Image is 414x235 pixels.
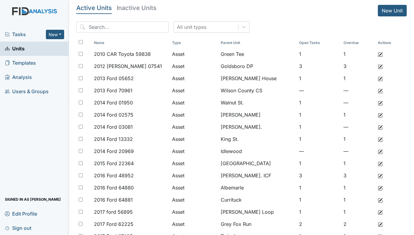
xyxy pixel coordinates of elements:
td: 1 [297,157,341,169]
td: 1 [297,109,341,121]
th: Toggle SortBy [218,38,297,48]
span: 2016 Ford 64881 [94,196,133,203]
span: 2016 Ford 64880 [94,184,134,191]
td: — [341,121,375,133]
td: Asset [170,109,218,121]
span: Sign out [5,223,31,233]
td: 1 [297,121,341,133]
td: 1 [341,182,375,194]
span: 2012 [PERSON_NAME] 07541 [94,63,162,70]
span: 2014 Ford 01950 [94,99,133,106]
td: Asset [170,121,218,133]
td: Goldsboro DP [218,60,297,72]
td: [GEOGRAPHIC_DATA] [218,157,297,169]
span: 2017 ford 56895 [94,208,133,216]
span: Templates [5,58,36,68]
td: Green Tee [218,48,297,60]
span: 2013 Ford 70961 [94,87,133,94]
span: 2014 Ford 02575 [94,111,133,118]
td: Idlewood [218,145,297,157]
td: 1 [297,206,341,218]
td: Asset [170,97,218,109]
td: Grey Fox Run [218,218,297,230]
td: 1 [297,97,341,109]
td: Asset [170,60,218,72]
span: 2014 Ford 03081 [94,123,133,131]
input: Search... [76,21,169,33]
span: Edit Profile [5,209,37,218]
td: 1 [341,133,375,145]
a: New Unit [378,5,407,16]
th: Toggle SortBy [170,38,218,48]
span: 2013 Ford 05652 [94,75,134,82]
span: Units [5,44,25,53]
td: Asset [170,84,218,97]
td: Asset [170,72,218,84]
td: Asset [170,194,218,206]
td: 1 [297,72,341,84]
td: Asset [170,145,218,157]
h5: Inactive Units [117,5,157,11]
td: 1 [341,157,375,169]
td: 1 [297,194,341,206]
span: 2017 Ford 62225 [94,220,133,228]
td: 1 [341,206,375,218]
span: Signed in as [PERSON_NAME] [5,195,61,204]
td: — [297,84,341,97]
td: [PERSON_NAME] [218,109,297,121]
div: All unit types [177,23,206,31]
td: [PERSON_NAME]. ICF [218,169,297,182]
td: 1 [297,133,341,145]
span: 2016 Ford 48952 [94,172,134,179]
td: Asset [170,157,218,169]
td: King St. [218,133,297,145]
button: New [46,30,64,39]
td: — [341,145,375,157]
td: 3 [341,60,375,72]
th: Actions [375,38,406,48]
span: Users & Groups [5,87,49,96]
td: Asset [170,206,218,218]
td: 2 [297,218,341,230]
td: 3 [341,169,375,182]
th: Toggle SortBy [341,38,375,48]
td: 1 [297,182,341,194]
td: Asset [170,48,218,60]
td: [PERSON_NAME] Loop [218,206,297,218]
td: — [341,97,375,109]
td: Asset [170,218,218,230]
td: 3 [297,60,341,72]
td: — [341,84,375,97]
span: 2010 CAR Toyota 59838 [94,50,151,58]
td: Asset [170,182,218,194]
span: Analysis [5,73,32,82]
td: 1 [341,194,375,206]
td: 1 [341,72,375,84]
th: Toggle SortBy [297,38,341,48]
span: 2014 Ford 13332 [94,135,133,143]
td: 2 [341,218,375,230]
td: Asset [170,133,218,145]
a: Tasks [5,31,46,38]
td: Walnut St. [218,97,297,109]
td: Albemarle [218,182,297,194]
td: 1 [297,48,341,60]
td: Currituck [218,194,297,206]
span: 2014 Ford 20969 [94,148,134,155]
td: — [297,145,341,157]
th: Toggle SortBy [91,38,170,48]
td: [PERSON_NAME] House [218,72,297,84]
span: 2015 Ford 22364 [94,160,134,167]
input: Toggle All Rows Selected [79,40,83,44]
td: [PERSON_NAME]. [218,121,297,133]
td: 1 [341,109,375,121]
td: Asset [170,169,218,182]
td: 3 [297,169,341,182]
h5: Active Units [76,5,112,11]
td: Wilson County CS [218,84,297,97]
td: 1 [341,48,375,60]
